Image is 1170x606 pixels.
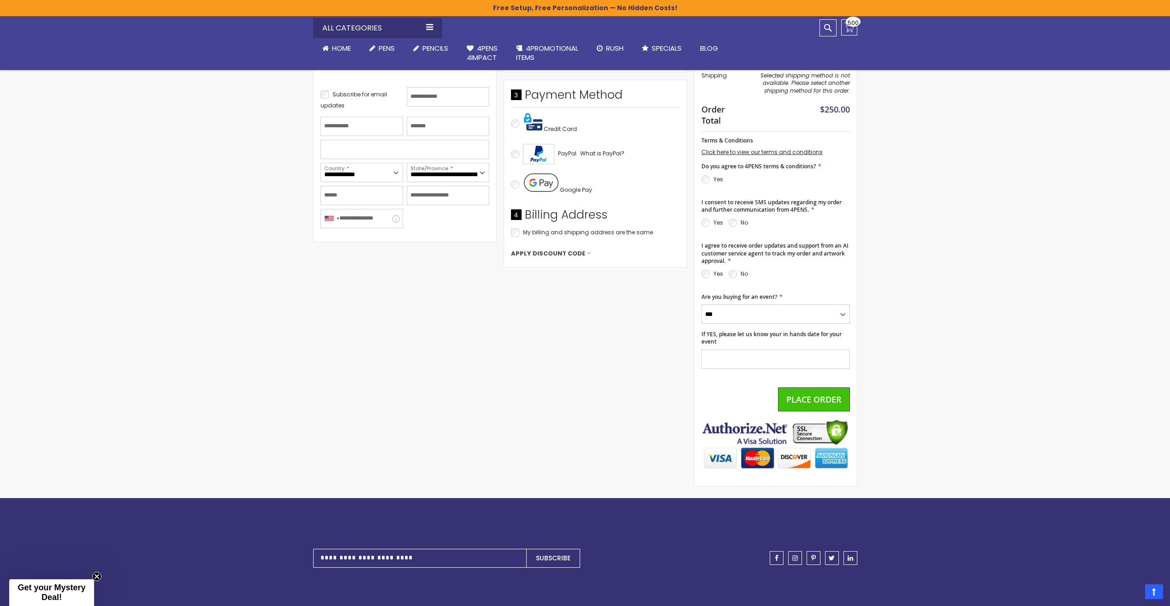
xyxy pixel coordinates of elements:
[700,43,718,53] span: Blog
[523,228,653,236] span: My billing and shipping address are the same
[313,18,442,38] div: All Categories
[841,19,857,36] a: 500
[701,330,842,345] span: If YES, please let us know your in hands date for your event
[313,38,360,59] a: Home
[741,270,748,278] label: No
[778,387,850,411] button: Place Order
[560,186,592,194] span: Google Pay
[360,38,404,59] a: Pens
[516,43,578,62] span: 4PROMOTIONAL ITEMS
[848,555,853,561] span: linkedin
[701,71,727,79] span: Shipping
[788,551,802,565] a: instagram
[321,209,342,228] div: United States: +1
[811,555,816,561] span: pinterest
[511,87,680,107] div: Payment Method
[825,551,839,565] a: twitter
[580,148,624,159] a: What is PayPal?
[691,38,727,59] a: Blog
[588,38,633,59] a: Rush
[701,148,823,156] a: Click here to view our terms and conditions
[404,38,457,59] a: Pencils
[507,38,588,68] a: 4PROMOTIONALITEMS
[606,43,624,53] span: Rush
[701,198,842,214] span: I consent to receive SMS updates regarding my order and further communication from 4PENS.
[701,242,849,264] span: I agree to receive order updates and support from an AI customer service agent to track my order ...
[713,175,723,183] label: Yes
[843,551,857,565] a: linkedin
[9,579,94,606] div: Get your Mystery Deal!Close teaser
[848,18,859,27] span: 500
[536,553,570,563] span: Subscribe
[633,38,691,59] a: Specials
[18,583,85,602] span: Get your Mystery Deal!
[544,125,577,133] span: Credit Card
[701,137,753,144] span: Terms & Conditions
[792,555,798,561] span: instagram
[422,43,448,53] span: Pencils
[457,38,507,68] a: 4Pens4impact
[807,551,820,565] a: pinterest
[701,293,777,301] span: Are you buying for an event?
[713,270,723,278] label: Yes
[775,555,778,561] span: facebook
[701,162,816,170] span: Do you agree to 4PENS terms & conditions?
[524,113,542,131] img: Pay with credit card
[1094,581,1170,606] iframe: Google Customer Reviews
[741,219,748,226] label: No
[467,43,498,62] span: 4Pens 4impact
[770,551,784,565] a: facebook
[523,144,554,164] img: Acceptance Mark
[379,43,395,53] span: Pens
[92,572,101,581] button: Close teaser
[511,207,680,227] div: Billing Address
[526,549,580,568] button: Subscribe
[713,219,723,226] label: Yes
[332,43,351,53] span: Home
[321,90,387,109] span: Subscribe for email updates
[760,71,850,94] span: Selected shipping method is not available. Please select another shipping method for this order.
[786,394,842,405] span: Place Order
[524,173,558,192] img: Pay with Google Pay
[558,149,576,157] span: PayPal
[701,102,732,126] strong: Order Total
[829,555,835,561] span: twitter
[511,250,585,258] span: Apply Discount Code
[820,104,850,115] span: $250.00
[580,149,624,157] span: What is PayPal?
[652,43,682,53] span: Specials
